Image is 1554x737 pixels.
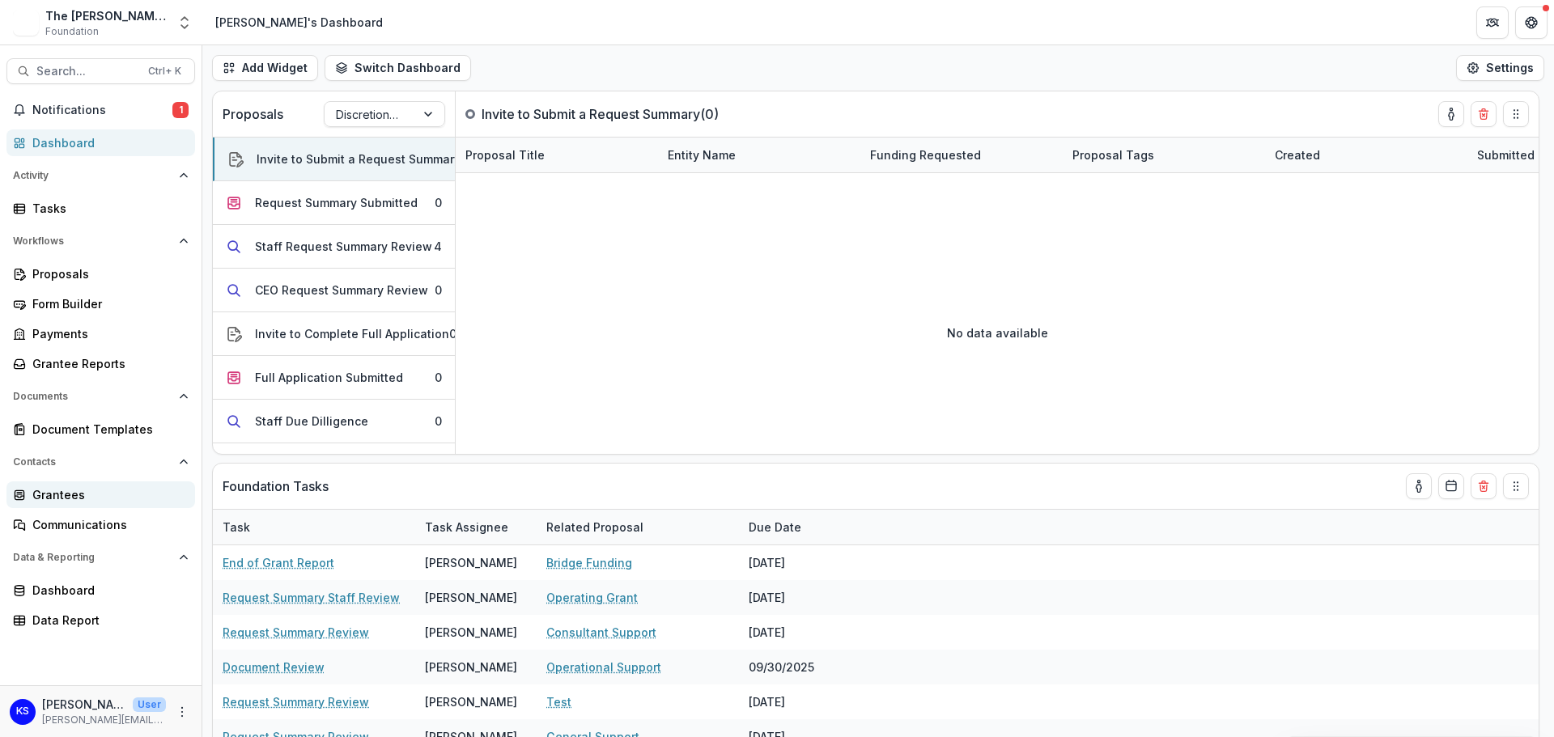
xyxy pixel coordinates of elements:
button: Switch Dashboard [325,55,471,81]
div: [DATE] [739,615,860,650]
a: Dashboard [6,129,195,156]
button: Notifications1 [6,97,195,123]
div: Related Proposal [537,519,653,536]
div: Full Application Submitted [255,369,403,386]
a: End of Grant Report [223,554,334,571]
div: Related Proposal [537,510,739,544]
div: Proposal Title [456,146,554,163]
div: [PERSON_NAME]'s Dashboard [215,14,383,31]
button: toggle-assigned-to-me [1438,101,1464,127]
div: Task Assignee [415,510,537,544]
div: Due Date [739,510,860,544]
a: Test [546,693,571,710]
button: Search... [6,58,195,84]
p: [PERSON_NAME][EMAIL_ADDRESS][DOMAIN_NAME] [42,713,166,727]
div: Document Templates [32,421,182,438]
a: Tasks [6,195,195,222]
a: Request Summary Staff Review [223,589,400,606]
div: Staff Due Dilligence [255,413,368,430]
button: Full Application Submitted0 [213,356,455,400]
span: Activity [13,170,172,181]
button: Open Data & Reporting [6,544,195,570]
a: Communications [6,511,195,538]
span: Data & Reporting [13,552,172,563]
span: Documents [13,391,172,402]
div: Created [1265,146,1330,163]
div: Proposal Tags [1063,146,1164,163]
button: More [172,702,192,722]
div: Created [1265,138,1467,172]
span: Foundation [45,24,99,39]
div: Invite to Complete Full Application [255,325,449,342]
p: [PERSON_NAME] [42,696,126,713]
button: Staff Due Dilligence0 [213,400,455,443]
button: Open entity switcher [173,6,196,39]
div: [PERSON_NAME] [425,693,517,710]
div: Task [213,519,260,536]
a: Operating Grant [546,589,638,606]
p: Foundation Tasks [223,477,329,496]
div: Task Assignee [415,519,518,536]
button: Drag [1503,473,1529,499]
div: Task [213,510,415,544]
button: Invite to Submit a Request Summary0 [213,138,455,181]
p: Proposals [223,104,283,124]
div: Staff Request Summary Review [255,238,432,255]
button: CEO Request Summary Review0 [213,269,455,312]
div: Funding Requested [860,138,1063,172]
button: Calendar [1438,473,1464,499]
button: Open Workflows [6,228,195,254]
div: Request Summary Submitted [255,194,418,211]
a: Payments [6,320,195,347]
button: Open Contacts [6,449,195,475]
a: Document Templates [6,416,195,443]
div: Proposal Title [456,138,658,172]
p: Invite to Submit a Request Summary ( 0 ) [482,104,719,124]
a: Bridge Funding [546,554,632,571]
div: Proposal Tags [1063,138,1265,172]
span: 1 [172,102,189,118]
div: 0 [435,194,442,211]
div: Data Report [32,612,182,629]
button: Request Summary Submitted0 [213,181,455,225]
div: Funding Requested [860,146,991,163]
a: Data Report [6,607,195,633]
div: [PERSON_NAME] [425,589,517,606]
button: Open Documents [6,383,195,409]
div: 4 [434,238,442,255]
span: Workflows [13,235,172,247]
button: Invite to Complete Full Application0 [213,312,455,356]
a: Grantee Reports [6,350,195,377]
button: Delete card [1471,473,1497,499]
div: [PERSON_NAME] [425,554,517,571]
button: Open Activity [6,163,195,188]
div: 0 [435,282,442,299]
button: toggle-assigned-to-me [1406,473,1432,499]
button: Get Help [1515,6,1548,39]
button: Staff Request Summary Review4 [213,225,455,269]
a: Request Summary Review [223,693,369,710]
div: Entity Name [658,146,745,163]
div: Tasks [32,200,182,217]
div: Entity Name [658,138,860,172]
a: Request Summary Review [223,624,369,641]
div: [DATE] [739,580,860,615]
div: Communications [32,516,182,533]
div: Grantee Reports [32,355,182,372]
span: Search... [36,65,138,78]
div: 0 [435,413,442,430]
span: Contacts [13,456,172,468]
div: Grantees [32,486,182,503]
div: The [PERSON_NAME] Foundation Workflow Sandbox [45,7,167,24]
p: User [133,697,166,712]
div: Proposals [32,265,182,282]
button: Settings [1456,55,1544,81]
div: 0 [435,369,442,386]
a: Grantees [6,481,195,508]
nav: breadcrumb [209,11,389,34]
div: [DATE] [739,684,860,719]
